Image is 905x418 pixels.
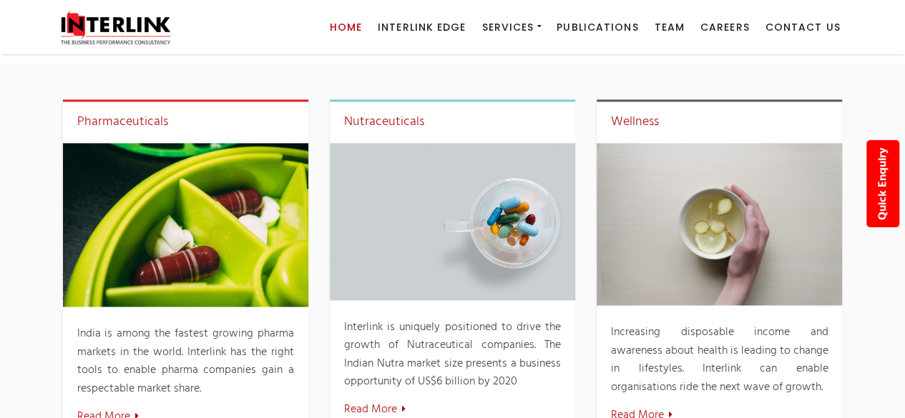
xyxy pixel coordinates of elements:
img: Interlink Consultancy [52,9,179,45]
span: Contact Us [765,20,841,34]
span: Team [654,20,684,34]
span: Interlink Edge [378,20,466,34]
a: Nutraceuticals [344,111,424,132]
span: Services [481,20,534,34]
a: Read More [344,399,406,418]
a: Pharmaceuticals [77,111,168,132]
p: Interlink is uniquely positioned to drive the growth of Nutraceutical companies. The Indian Nutra... [344,318,561,391]
span: Home [330,20,362,34]
span: Publications [557,20,638,34]
span: Careers [700,20,750,34]
p: India is among the fastest growing pharma markets in the world. Interlink has the right tools to ... [77,324,294,397]
a: Wellness [611,111,659,132]
a: Quick Enquiry [866,140,899,227]
p: Increasing disposable income and awareness about health is leading to change in lifestyles. Inter... [611,323,828,396]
